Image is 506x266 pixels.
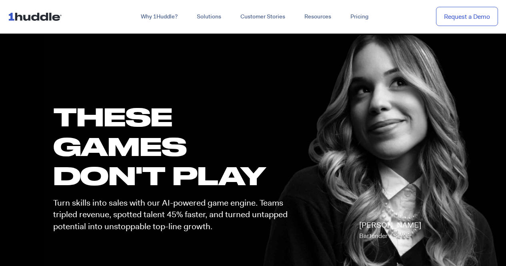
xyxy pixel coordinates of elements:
[53,102,295,190] h1: these GAMES DON'T PLAY
[131,10,187,24] a: Why 1Huddle?
[231,10,295,24] a: Customer Stories
[359,232,412,240] span: Bartender / Server
[53,197,295,232] p: Turn skills into sales with our AI-powered game engine. Teams tripled revenue, spotted talent 45%...
[295,10,341,24] a: Resources
[187,10,231,24] a: Solutions
[341,10,378,24] a: Pricing
[8,9,65,24] img: ...
[359,220,421,242] p: [PERSON_NAME]
[436,7,498,26] a: Request a Demo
